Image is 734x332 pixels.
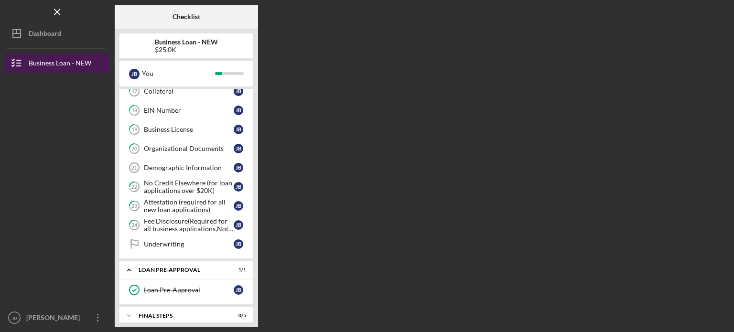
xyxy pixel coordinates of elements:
[144,286,234,294] div: Loan Pre-Approval
[24,308,86,330] div: [PERSON_NAME]
[234,182,243,192] div: J B
[124,280,248,300] a: Loan Pre-ApprovalJB
[144,198,234,214] div: Attestation (required for all new loan applications)
[129,69,140,79] div: J B
[234,201,243,211] div: J B
[11,315,17,321] text: JB
[29,24,61,45] div: Dashboard
[131,146,138,152] tspan: 20
[155,38,218,46] b: Business Loan - NEW
[124,120,248,139] a: 19Business LicenseJB
[29,54,91,75] div: Business Loan - NEW
[131,107,137,114] tspan: 18
[124,139,248,158] a: 20Organizational DocumentsJB
[234,239,243,249] div: J B
[131,165,137,171] tspan: 21
[234,285,243,295] div: J B
[144,126,234,133] div: Business License
[124,215,248,235] a: 24Fee Disclosure(Required for all business applications,Not needed for Contractor loans)JB
[124,235,248,254] a: UnderwritingJB
[234,86,243,96] div: J B
[5,308,110,327] button: JB[PERSON_NAME]
[173,13,200,21] b: Checklist
[234,144,243,153] div: J B
[124,82,248,101] a: 17CollateralJB
[144,179,234,194] div: No Credit Elsewhere (for loan applications over $20K)
[234,220,243,230] div: J B
[234,106,243,115] div: J B
[5,24,110,43] button: Dashboard
[131,88,138,95] tspan: 17
[144,107,234,114] div: EIN Number
[229,313,246,319] div: 0 / 5
[131,203,137,209] tspan: 23
[139,313,222,319] div: FINAL STEPS
[234,125,243,134] div: J B
[144,145,234,152] div: Organizational Documents
[229,267,246,273] div: 1 / 1
[142,65,215,82] div: You
[124,196,248,215] a: 23Attestation (required for all new loan applications)JB
[144,217,234,233] div: Fee Disclosure(Required for all business applications,Not needed for Contractor loans)
[144,240,234,248] div: Underwriting
[131,184,137,190] tspan: 22
[139,267,222,273] div: LOAN PRE-APPROVAL
[234,163,243,172] div: J B
[124,158,248,177] a: 21Demographic InformationJB
[124,101,248,120] a: 18EIN NumberJB
[124,177,248,196] a: 22No Credit Elsewhere (for loan applications over $20K)JB
[144,87,234,95] div: Collateral
[131,127,138,133] tspan: 19
[5,54,110,73] button: Business Loan - NEW
[144,164,234,171] div: Demographic Information
[155,46,218,54] div: $25.0K
[131,222,138,228] tspan: 24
